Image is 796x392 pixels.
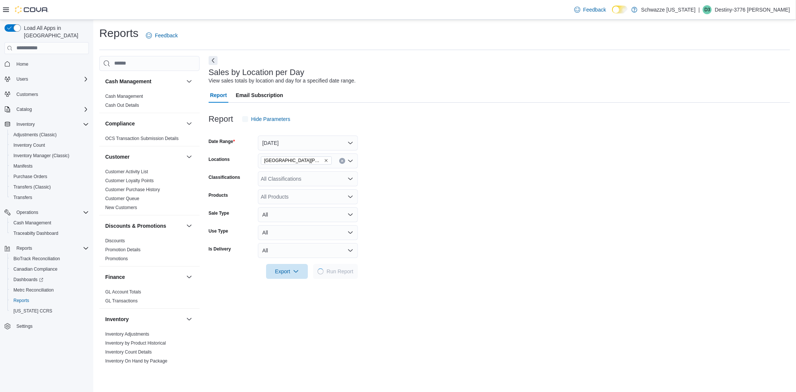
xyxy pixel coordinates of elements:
[13,90,89,99] span: Customers
[13,59,89,69] span: Home
[261,156,332,165] span: EV09 Montano Plaza
[105,120,183,127] button: Compliance
[251,115,290,123] span: Hide Parameters
[105,340,166,346] a: Inventory by Product Historical
[705,5,710,14] span: D3
[1,74,92,84] button: Users
[10,172,89,181] span: Purchase Orders
[185,221,194,230] button: Discounts & Promotions
[105,196,139,202] span: Customer Queue
[10,162,89,171] span: Manifests
[7,285,92,295] button: Metrc Reconciliation
[105,196,139,201] a: Customer Queue
[699,5,700,14] p: |
[10,183,54,192] a: Transfers (Classic)
[105,187,160,193] span: Customer Purchase History
[105,102,139,108] span: Cash Out Details
[13,195,32,200] span: Transfers
[7,182,92,192] button: Transfers (Classic)
[105,332,149,337] a: Inventory Adjustments
[7,264,92,274] button: Canadian Compliance
[210,88,227,103] span: Report
[13,132,57,138] span: Adjustments (Classic)
[264,157,322,164] span: [GEOGRAPHIC_DATA][PERSON_NAME]
[209,246,231,252] label: Is Delivery
[13,120,38,129] button: Inventory
[10,229,61,238] a: Traceabilty Dashboard
[105,169,148,175] span: Customer Activity List
[209,210,229,216] label: Sale Type
[13,153,69,159] span: Inventory Manager (Classic)
[10,141,89,150] span: Inventory Count
[10,193,89,202] span: Transfers
[105,256,128,262] span: Promotions
[209,156,230,162] label: Locations
[13,105,35,114] button: Catalog
[185,119,194,128] button: Compliance
[99,287,200,308] div: Finance
[266,264,308,279] button: Export
[10,218,54,227] a: Cash Management
[10,162,35,171] a: Manifests
[13,120,89,129] span: Inventory
[105,205,137,210] a: New Customers
[105,103,139,108] a: Cash Out Details
[13,184,51,190] span: Transfers (Classic)
[258,225,358,240] button: All
[10,229,89,238] span: Traceabilty Dashboard
[13,174,47,180] span: Purchase Orders
[185,152,194,161] button: Customer
[13,308,52,314] span: [US_STATE] CCRS
[13,163,32,169] span: Manifests
[143,28,181,43] a: Feedback
[16,61,28,67] span: Home
[209,192,228,198] label: Products
[10,275,89,284] span: Dashboards
[105,187,160,192] a: Customer Purchase History
[1,89,92,100] button: Customers
[105,289,141,295] a: GL Account Totals
[105,153,183,161] button: Customer
[271,264,303,279] span: Export
[10,193,35,202] a: Transfers
[10,307,89,315] span: Washington CCRS
[7,192,92,203] button: Transfers
[10,130,89,139] span: Adjustments (Classic)
[105,247,141,252] a: Promotion Details
[258,136,358,150] button: [DATE]
[13,208,89,217] span: Operations
[105,358,168,364] span: Inventory On Hand by Package
[105,238,125,244] span: Discounts
[13,322,35,331] a: Settings
[16,209,38,215] span: Operations
[1,119,92,130] button: Inventory
[105,94,143,99] a: Cash Management
[327,268,353,275] span: Run Report
[105,256,128,261] a: Promotions
[612,6,628,13] input: Dark Mode
[105,349,152,355] span: Inventory Count Details
[10,265,60,274] a: Canadian Compliance
[347,194,353,200] button: Open list of options
[1,321,92,332] button: Settings
[236,88,283,103] span: Email Subscription
[703,5,712,14] div: Destiny-3776 Herrera
[16,245,32,251] span: Reports
[99,236,200,266] div: Discounts & Promotions
[105,315,129,323] h3: Inventory
[10,254,89,263] span: BioTrack Reconciliation
[7,228,92,239] button: Traceabilty Dashboard
[239,112,293,127] button: Hide Parameters
[105,153,129,161] h3: Customer
[16,121,35,127] span: Inventory
[1,104,92,115] button: Catalog
[10,296,89,305] span: Reports
[209,174,240,180] label: Classifications
[10,183,89,192] span: Transfers (Classic)
[105,273,125,281] h3: Finance
[13,208,41,217] button: Operations
[13,298,29,304] span: Reports
[10,130,60,139] a: Adjustments (Classic)
[13,60,31,69] a: Home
